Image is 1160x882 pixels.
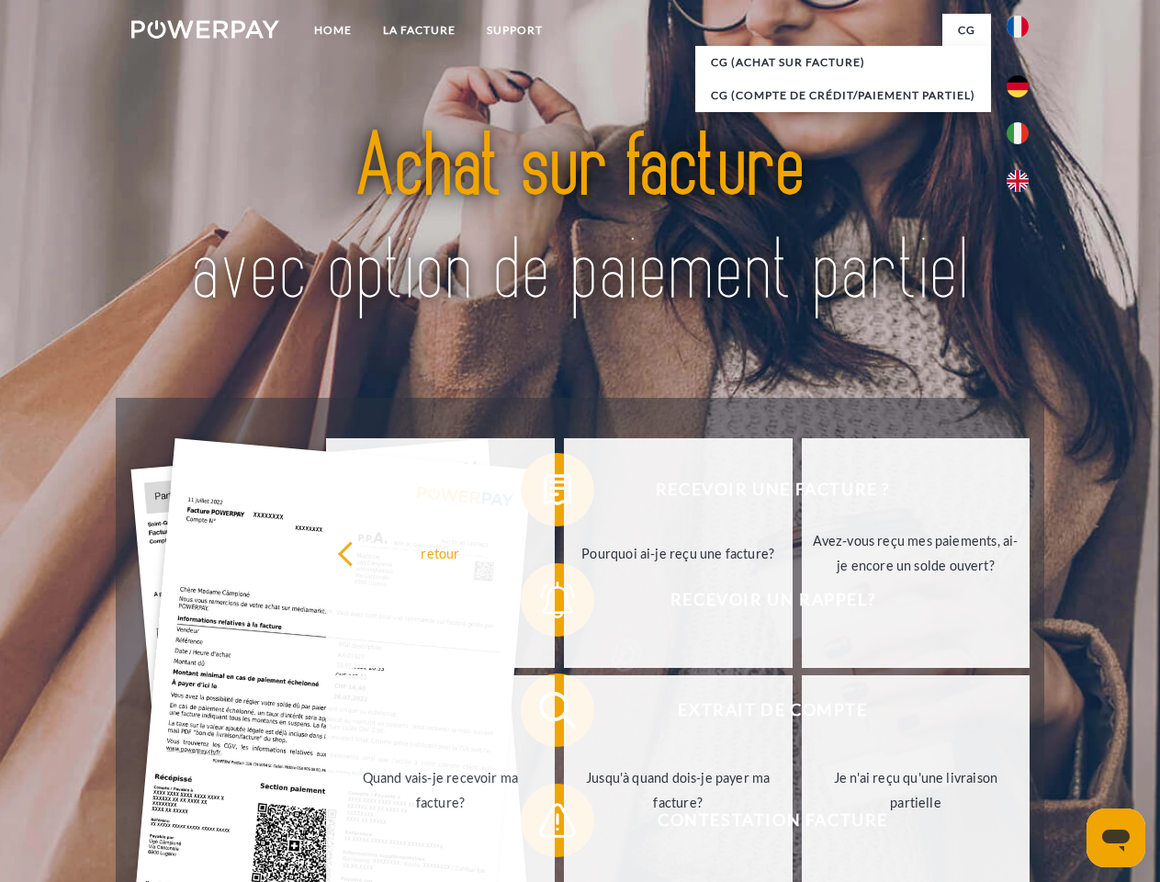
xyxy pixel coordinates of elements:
img: en [1007,170,1029,192]
a: Support [471,14,558,47]
div: Quand vais-je recevoir ma facture? [337,765,544,815]
a: CG (achat sur facture) [695,46,991,79]
div: Pourquoi ai-je reçu une facture? [575,540,782,565]
a: LA FACTURE [367,14,471,47]
a: Avez-vous reçu mes paiements, ai-je encore un solde ouvert? [802,438,1030,668]
img: title-powerpay_fr.svg [175,88,985,352]
img: logo-powerpay-white.svg [131,20,279,39]
a: CG (Compte de crédit/paiement partiel) [695,79,991,112]
div: Jusqu'à quand dois-je payer ma facture? [575,765,782,815]
iframe: Bouton de lancement de la fenêtre de messagerie [1087,808,1145,867]
div: Avez-vous reçu mes paiements, ai-je encore un solde ouvert? [813,528,1019,578]
a: CG [942,14,991,47]
div: retour [337,540,544,565]
div: Je n'ai reçu qu'une livraison partielle [813,765,1019,815]
img: fr [1007,16,1029,38]
a: Home [298,14,367,47]
img: it [1007,122,1029,144]
img: de [1007,75,1029,97]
